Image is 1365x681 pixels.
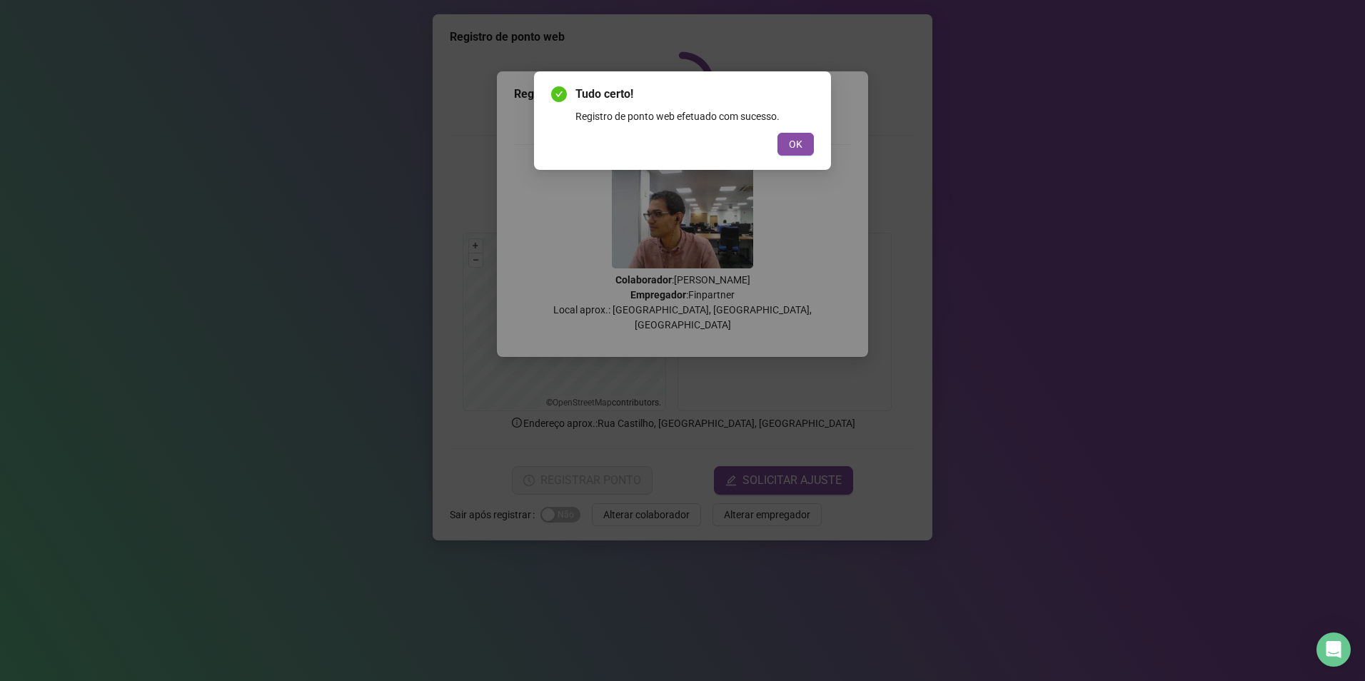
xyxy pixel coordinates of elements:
span: Tudo certo! [575,86,814,103]
button: OK [777,133,814,156]
span: check-circle [551,86,567,102]
span: OK [789,136,802,152]
div: Registro de ponto web efetuado com sucesso. [575,109,814,124]
div: Open Intercom Messenger [1316,632,1351,667]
